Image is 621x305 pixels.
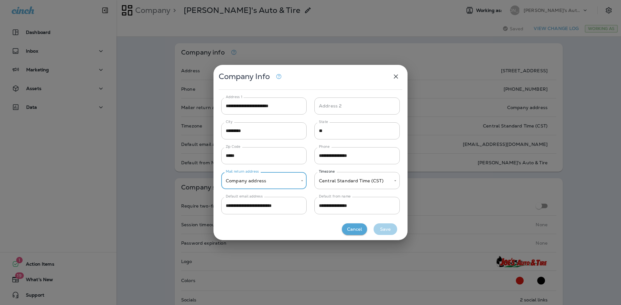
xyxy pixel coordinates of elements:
label: Default from name [319,194,351,199]
div: Central Standard Time (CST) [314,172,400,189]
label: Zip Code [226,144,240,149]
label: Timezone [319,169,335,174]
label: State [319,119,328,124]
div: Company address [221,172,307,189]
label: Address 1 [226,95,242,99]
label: Mail return address [226,169,259,174]
label: Phone [319,144,330,149]
span: Company Info [219,72,270,81]
label: City [226,119,233,124]
label: Default email address [226,194,263,199]
button: Cancel [342,223,367,235]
